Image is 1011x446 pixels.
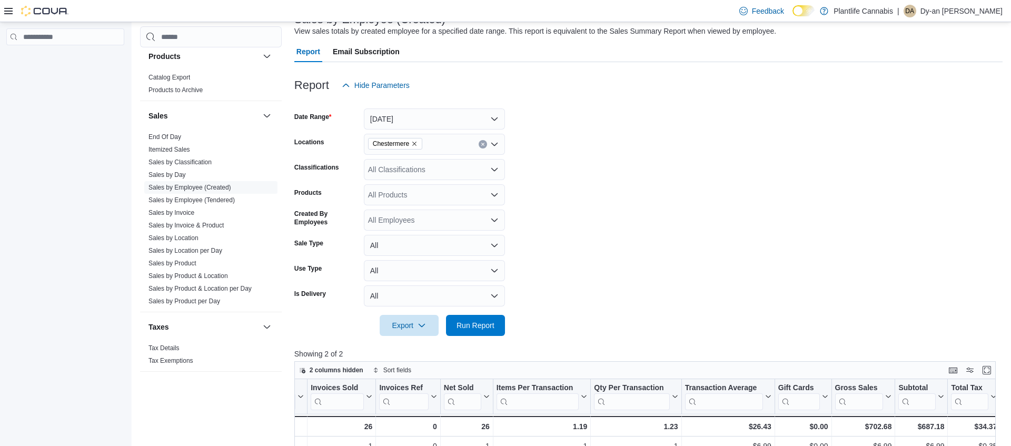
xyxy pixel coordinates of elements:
label: Products [294,189,322,197]
div: Taxes [140,342,282,371]
span: Email Subscription [333,41,400,62]
div: 1.23 [594,420,678,433]
div: Total Tax [951,383,988,410]
span: Dark Mode [792,16,793,17]
button: Products [261,50,273,63]
div: 0 [379,420,437,433]
div: Invoices Ref [379,383,428,393]
div: Subtotal [898,383,936,410]
button: Enter fullscreen [980,364,993,376]
a: Sales by Product & Location per Day [148,285,252,292]
div: Net Sold [444,383,481,410]
label: Sale Type [294,239,323,247]
span: Sales by Location per Day [148,246,222,255]
a: Products to Archive [148,86,203,94]
div: Invoices Ref [379,383,428,410]
span: 2 columns hidden [310,366,363,374]
button: Keyboard shortcuts [947,364,959,376]
a: Sales by Day [148,171,186,179]
label: Use Type [294,264,322,273]
a: Sales by Invoice & Product [148,222,224,229]
button: Open list of options [490,140,499,148]
div: Qty Per Transaction [594,383,669,410]
div: 26 [444,420,490,433]
a: Tax Exemptions [148,357,193,364]
span: Sales by Employee (Tendered) [148,196,235,204]
label: Is Delivery [294,290,326,298]
div: 26 [311,420,372,433]
div: Total Tax [951,383,988,393]
p: Showing 2 of 2 [294,349,1003,359]
button: All [364,260,505,281]
span: Sales by Invoice & Product [148,221,224,230]
button: Qty Per Transaction [594,383,678,410]
button: Open list of options [490,216,499,224]
div: View sales totals by created employee for a specified date range. This report is equivalent to th... [294,26,776,37]
nav: Complex example [6,47,124,73]
div: Totals [225,420,304,433]
button: Sort fields [369,364,415,376]
div: Transaction Average [685,383,762,410]
p: Plantlife Cannabis [834,5,893,17]
span: Sales by Employee (Created) [148,183,231,192]
div: $34.37 [951,420,997,433]
button: Gross Sales [835,383,891,410]
button: Invoices Sold [311,383,372,410]
button: Remove Chestermere from selection in this group [411,141,418,147]
span: Catalog Export [148,73,190,82]
div: Transaction Average [685,383,762,393]
span: End Of Day [148,133,181,141]
div: Gift Cards [778,383,820,393]
h3: Products [148,51,181,62]
span: Feedback [752,6,784,16]
span: Sales by Location [148,234,199,242]
button: [DATE] [364,108,505,130]
a: Sales by Classification [148,158,212,166]
span: Sales by Day [148,171,186,179]
span: Sales by Invoice [148,209,194,217]
a: Sales by Product [148,260,196,267]
span: Chestermere [368,138,422,150]
div: $26.43 [685,420,771,433]
p: Dy-an [PERSON_NAME] [920,5,1003,17]
span: Sales by Product & Location per Day [148,284,252,293]
button: Net Sold [444,383,490,410]
div: Gross Sales [835,383,883,410]
div: $0.00 [778,420,828,433]
a: Sales by Employee (Created) [148,184,231,191]
button: Gift Cards [778,383,828,410]
a: Sales by Location per Day [148,247,222,254]
div: Created Employee [226,383,295,393]
label: Created By Employees [294,210,360,226]
h3: Taxes [148,322,169,332]
p: | [897,5,899,17]
button: Taxes [261,321,273,333]
a: Sales by Product per Day [148,298,220,305]
span: Hide Parameters [354,80,410,91]
label: Date Range [294,113,332,121]
div: Qty Per Transaction [594,383,669,393]
img: Cova [21,6,68,16]
div: Gross Sales [835,383,883,393]
div: $702.68 [835,420,891,433]
div: Dy-an Crisostomo [904,5,916,17]
button: Open list of options [490,165,499,174]
div: 1.19 [497,420,588,433]
a: Catalog Export [148,74,190,81]
h3: Report [294,79,329,92]
button: Items Per Transaction [497,383,588,410]
button: Products [148,51,259,62]
a: Tax Details [148,344,180,352]
a: Sales by Product & Location [148,272,228,280]
span: Da [905,5,914,17]
div: Invoices Sold [311,383,364,393]
div: Products [140,71,282,101]
button: Clear input [479,140,487,148]
button: Invoices Ref [379,383,437,410]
